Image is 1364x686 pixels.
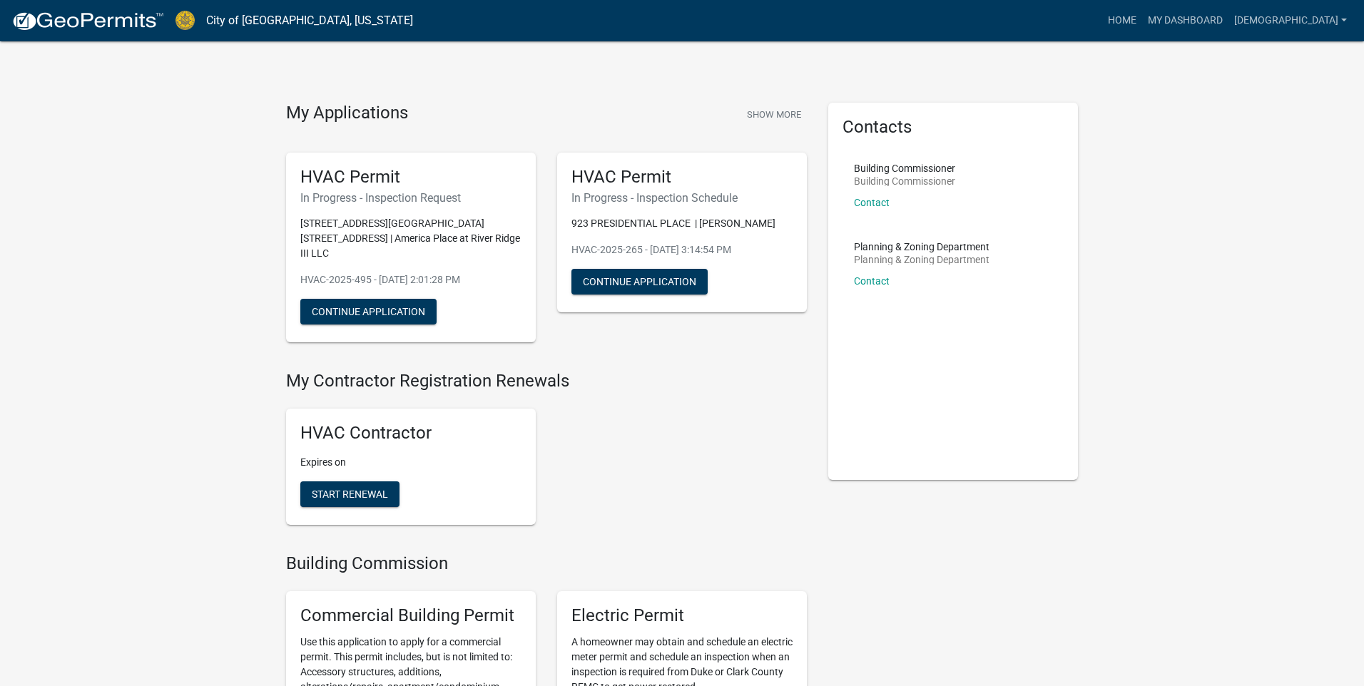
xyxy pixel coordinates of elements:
img: City of Jeffersonville, Indiana [175,11,195,30]
h5: Contacts [843,117,1064,138]
h5: Commercial Building Permit [300,605,521,626]
h5: HVAC Permit [571,167,793,188]
p: Planning & Zoning Department [854,242,989,252]
button: Start Renewal [300,481,399,507]
a: Contact [854,197,890,208]
span: Start Renewal [312,488,388,500]
a: [DEMOGRAPHIC_DATA] [1228,7,1353,34]
h5: HVAC Permit [300,167,521,188]
button: Show More [741,103,807,126]
p: Building Commissioner [854,163,955,173]
h4: Building Commission [286,553,807,574]
h4: My Contractor Registration Renewals [286,371,807,391]
p: Building Commissioner [854,176,955,186]
wm-registration-list-section: My Contractor Registration Renewals [286,371,807,536]
h6: In Progress - Inspection Schedule [571,191,793,205]
h5: HVAC Contractor [300,423,521,444]
h5: Electric Permit [571,605,793,626]
a: My Dashboard [1142,7,1228,34]
a: Home [1102,7,1142,34]
h4: My Applications [286,103,408,124]
h6: In Progress - Inspection Request [300,191,521,205]
a: City of [GEOGRAPHIC_DATA], [US_STATE] [206,9,413,33]
p: Expires on [300,455,521,470]
p: Planning & Zoning Department [854,255,989,265]
button: Continue Application [571,269,708,295]
p: [STREET_ADDRESS][GEOGRAPHIC_DATA][STREET_ADDRESS] | America Place at River Ridge III LLC [300,216,521,261]
p: HVAC-2025-495 - [DATE] 2:01:28 PM [300,272,521,287]
button: Continue Application [300,299,437,324]
p: HVAC-2025-265 - [DATE] 3:14:54 PM [571,242,793,257]
p: 923 PRESIDENTIAL PLACE | [PERSON_NAME] [571,216,793,231]
a: Contact [854,275,890,287]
